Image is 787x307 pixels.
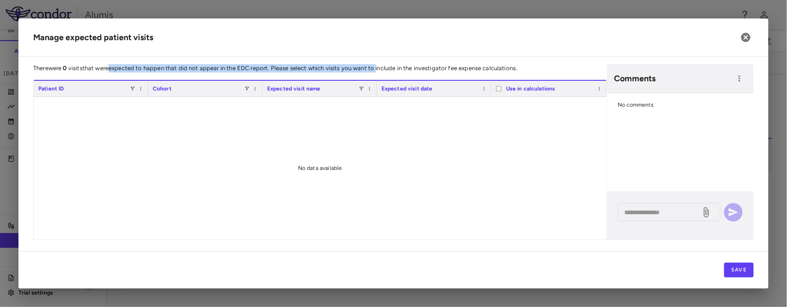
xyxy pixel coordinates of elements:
[506,85,555,92] span: Use in calculations
[33,31,153,44] h6: Manage expected patient visits
[63,65,67,72] strong: 0
[618,102,655,108] span: No comments
[153,85,172,92] span: Cohort
[724,263,754,277] button: Save
[33,64,607,72] p: There were visits that were expected to happen that did not appear in the EDC report. Please sele...
[267,85,321,92] span: Expected visit name
[382,85,433,92] span: Expected visit date
[38,85,64,92] span: Patient ID
[614,72,733,85] h6: Comments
